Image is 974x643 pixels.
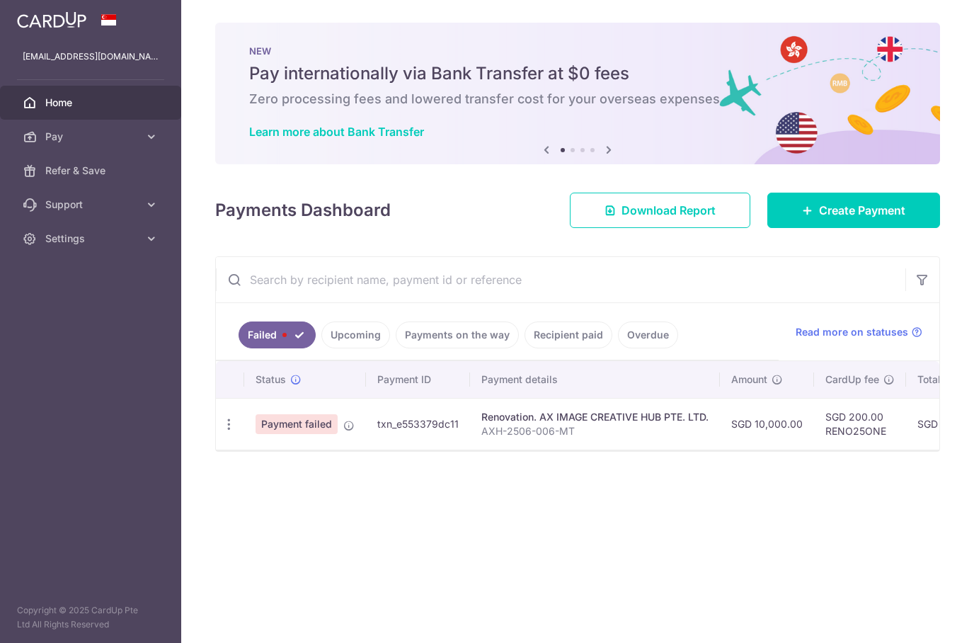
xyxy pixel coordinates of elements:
[825,372,879,387] span: CardUp fee
[570,193,750,228] a: Download Report
[767,193,940,228] a: Create Payment
[819,202,905,219] span: Create Payment
[249,45,906,57] p: NEW
[256,372,286,387] span: Status
[215,198,391,223] h4: Payments Dashboard
[621,202,716,219] span: Download Report
[45,130,139,144] span: Pay
[814,398,906,450] td: SGD 200.00 RENO25ONE
[239,321,316,348] a: Failed
[256,414,338,434] span: Payment failed
[321,321,390,348] a: Upcoming
[216,257,905,302] input: Search by recipient name, payment id or reference
[215,23,940,164] img: Bank transfer banner
[45,96,139,110] span: Home
[249,125,424,139] a: Learn more about Bank Transfer
[17,11,86,28] img: CardUp
[618,321,678,348] a: Overdue
[720,398,814,450] td: SGD 10,000.00
[470,361,720,398] th: Payment details
[481,410,709,424] div: Renovation. AX IMAGE CREATIVE HUB PTE. LTD.
[796,325,908,339] span: Read more on statuses
[23,50,159,64] p: [EMAIL_ADDRESS][DOMAIN_NAME]
[481,424,709,438] p: AXH-2506-006-MT
[45,164,139,178] span: Refer & Save
[366,361,470,398] th: Payment ID
[525,321,612,348] a: Recipient paid
[45,198,139,212] span: Support
[731,372,767,387] span: Amount
[249,62,906,85] h5: Pay internationally via Bank Transfer at $0 fees
[917,372,964,387] span: Total amt.
[249,91,906,108] h6: Zero processing fees and lowered transfer cost for your overseas expenses
[366,398,470,450] td: txn_e553379dc11
[396,321,519,348] a: Payments on the way
[45,232,139,246] span: Settings
[796,325,922,339] a: Read more on statuses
